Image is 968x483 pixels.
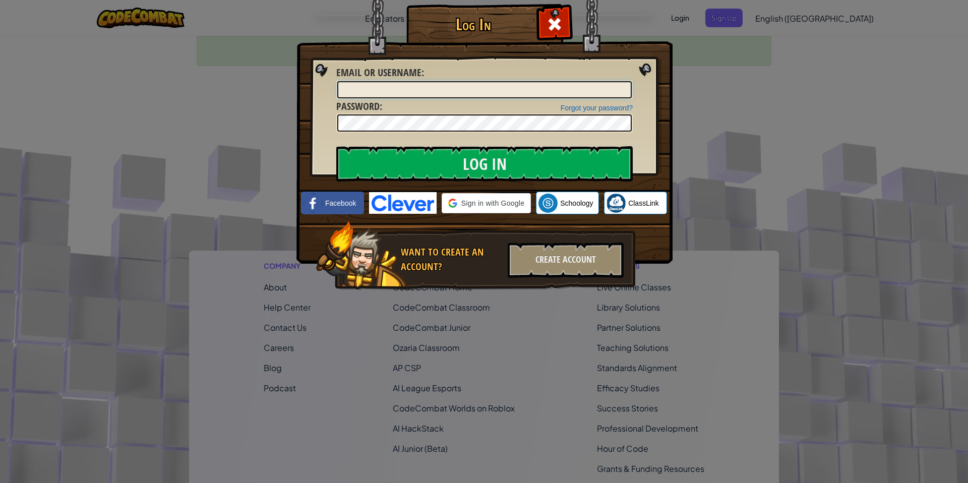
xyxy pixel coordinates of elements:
img: facebook_small.png [304,194,323,213]
label: : [336,99,382,114]
span: Schoology [560,198,593,208]
div: Want to create an account? [401,245,502,274]
span: Sign in with Google [461,198,524,208]
span: Password [336,99,380,113]
input: Log In [336,146,633,182]
span: ClassLink [628,198,659,208]
div: Sign in with Google [442,193,531,213]
span: Facebook [325,198,356,208]
h1: Log In [409,16,537,33]
label: : [336,66,424,80]
div: Create Account [508,243,624,278]
a: Forgot your password? [561,104,633,112]
span: Email or Username [336,66,421,79]
img: schoology.png [538,194,558,213]
img: clever-logo-blue.png [369,192,437,214]
img: classlink-logo-small.png [607,194,626,213]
